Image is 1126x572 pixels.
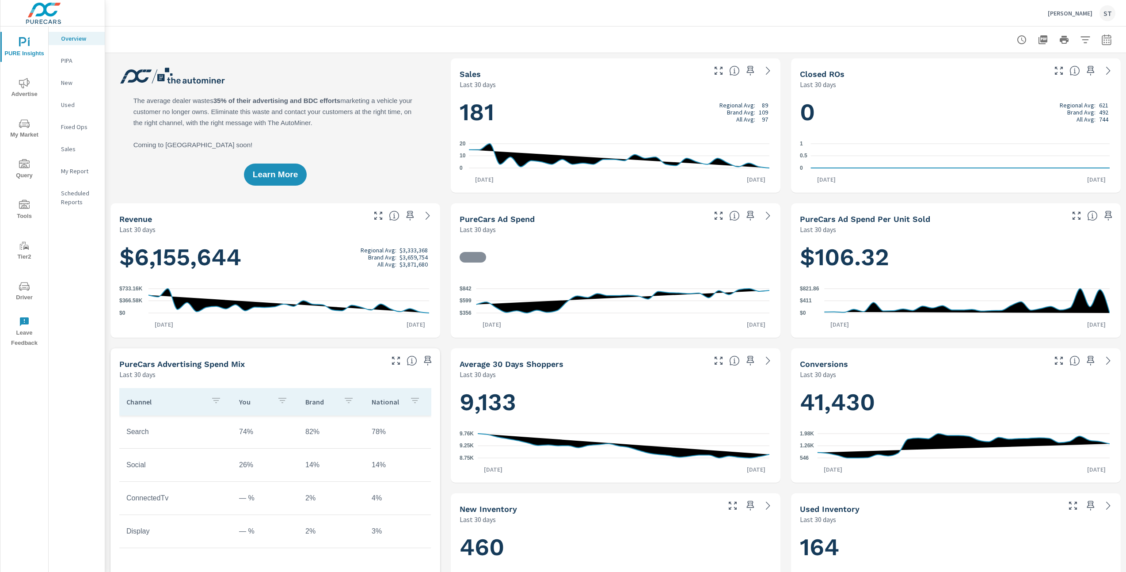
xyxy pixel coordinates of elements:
[460,214,535,224] h5: PureCars Ad Spend
[460,514,496,525] p: Last 30 days
[298,487,365,509] td: 2%
[119,369,156,380] p: Last 30 days
[743,209,757,223] span: Save this to your personalized report
[800,359,848,369] h5: Conversions
[743,354,757,368] span: Save this to your personalized report
[49,142,105,156] div: Sales
[1084,354,1098,368] span: Save this to your personalized report
[1034,31,1052,49] button: "Export Report to PDF"
[400,320,431,329] p: [DATE]
[232,487,298,509] td: — %
[49,32,105,45] div: Overview
[61,145,98,153] p: Sales
[1069,209,1084,223] button: Make Fullscreen
[61,34,98,43] p: Overview
[368,254,396,261] p: Brand Avg:
[800,504,860,514] h5: Used Inventory
[298,520,365,542] td: 2%
[1055,31,1073,49] button: Print Report
[460,79,496,90] p: Last 30 days
[761,209,775,223] a: See more details in report
[460,455,474,461] text: 8.75K
[365,520,431,542] td: 3%
[800,97,1112,127] h1: 0
[761,499,775,513] a: See more details in report
[711,354,726,368] button: Make Fullscreen
[1077,116,1096,123] p: All Avg:
[3,78,46,99] span: Advertise
[3,118,46,140] span: My Market
[469,175,500,184] p: [DATE]
[1081,175,1112,184] p: [DATE]
[741,320,772,329] p: [DATE]
[818,465,848,474] p: [DATE]
[1101,209,1115,223] span: Save this to your personalized report
[372,397,403,406] p: National
[711,209,726,223] button: Make Fullscreen
[460,298,472,304] text: $599
[800,69,844,79] h5: Closed ROs
[800,153,807,159] text: 0.5
[1052,354,1066,368] button: Make Fullscreen
[741,465,772,474] p: [DATE]
[61,189,98,206] p: Scheduled Reports
[232,520,298,542] td: — %
[460,504,517,514] h5: New Inventory
[800,286,819,292] text: $821.86
[1099,109,1108,116] p: 492
[460,97,772,127] h1: 181
[800,141,803,147] text: 1
[407,355,417,366] span: This table looks at how you compare to the amount of budget you spend per channel as opposed to y...
[239,397,270,406] p: You
[1052,64,1066,78] button: Make Fullscreen
[762,102,768,109] p: 89
[119,242,431,272] h1: $6,155,644
[1101,354,1115,368] a: See more details in report
[1081,320,1112,329] p: [DATE]
[800,242,1112,272] h1: $106.32
[800,514,836,525] p: Last 30 days
[1069,65,1080,76] span: Number of Repair Orders Closed by the selected dealership group over the selected time range. [So...
[460,165,463,171] text: 0
[460,359,563,369] h5: Average 30 Days Shoppers
[1048,9,1092,17] p: [PERSON_NAME]
[1099,116,1108,123] p: 744
[399,247,428,254] p: $3,333,368
[1087,210,1098,221] span: Average cost of advertising per each vehicle sold at the dealer over the selected date range. The...
[119,286,142,292] text: $733.16K
[726,499,740,513] button: Make Fullscreen
[800,79,836,90] p: Last 30 days
[800,532,1112,562] h1: 164
[460,224,496,235] p: Last 30 days
[729,210,740,221] span: Total cost of media for all PureCars channels for the selected dealership group over the selected...
[762,116,768,123] p: 97
[61,78,98,87] p: New
[49,98,105,111] div: Used
[3,159,46,181] span: Query
[727,109,755,116] p: Brand Avg:
[119,298,142,304] text: $366.58K
[0,27,48,352] div: nav menu
[460,387,772,417] h1: 9,133
[119,454,232,476] td: Social
[478,465,509,474] p: [DATE]
[403,209,417,223] span: Save this to your personalized report
[1101,64,1115,78] a: See more details in report
[800,298,812,304] text: $411
[232,454,298,476] td: 26%
[126,397,204,406] p: Channel
[365,421,431,443] td: 78%
[119,487,232,509] td: ConnectedTv
[61,56,98,65] p: PIPA
[1101,499,1115,513] a: See more details in report
[421,209,435,223] a: See more details in report
[800,387,1112,417] h1: 41,430
[759,109,768,116] p: 109
[1066,499,1080,513] button: Make Fullscreen
[729,355,740,366] span: A rolling 30 day total of daily Shoppers on the dealership website, averaged over the selected da...
[305,397,336,406] p: Brand
[371,209,385,223] button: Make Fullscreen
[365,487,431,509] td: 4%
[365,454,431,476] td: 14%
[389,210,399,221] span: Total sales revenue over the selected date range. [Source: This data is sourced from the dealer’s...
